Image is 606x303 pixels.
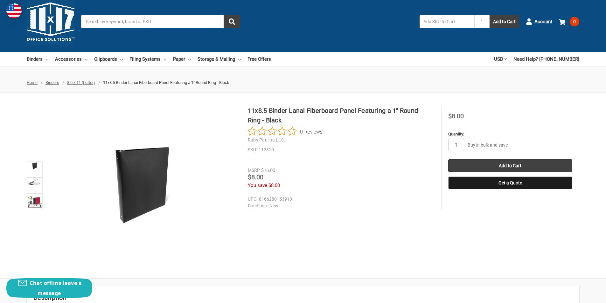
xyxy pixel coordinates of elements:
[45,80,59,85] a: Binders
[27,80,38,85] a: Home
[129,52,166,66] a: Filing Systems
[248,147,257,153] dt: SKU:
[55,52,87,66] a: Accessories
[248,203,428,209] dd: New
[81,15,240,28] input: Search by keyword, brand or SKU
[513,52,579,66] a: Need Help? [PHONE_NUMBER]
[103,80,229,85] span: 11x8.5 Binder Lanai Fiberboard Panel Featuring a 1" Round Ring - Black
[33,293,573,302] h2: Description
[494,52,507,66] a: USD
[247,52,271,66] a: Free Offers
[63,146,222,225] img: 11x8.5 Binder Lanai Fiberboard Panel Featuring a 1" Round Ring - Black
[173,52,191,66] a: Paper
[248,203,268,209] dt: Condition:
[28,194,42,208] img: Lanai Binder (112310)
[248,173,263,181] span: $8.00
[448,131,572,137] label: Quantity:
[28,162,42,169] img: 11x8.5 Binder Lanai Fiberboard Panel Featuring a 1" Round Ring - Black
[248,106,431,125] h1: 11x8.5 Binder Lanai Fiberboard Panel Featuring a 1" Round Ring - Black
[534,18,552,25] span: Account
[67,80,95,85] a: 8.5 x 11 (Letter)
[559,13,579,30] a: 0
[248,182,267,188] span: You save
[420,15,474,28] input: Add SKU to Cart
[94,52,123,66] a: Clipboards
[27,52,48,66] a: Binders
[448,159,572,172] input: Add to Cart
[248,196,428,203] dd: 8166280153918
[248,167,260,174] div: MSRP
[300,127,323,136] span: 0 Reviews
[6,278,92,298] button: Chat offline leave a message
[448,112,464,120] span: $8.00
[30,279,82,297] span: Chat offline leave a message
[490,15,519,28] button: Add to Cart
[570,17,579,26] span: 0
[248,127,323,136] button: Rated 0 out of 5 stars from 0 reviews. Jump to reviews.
[261,168,275,173] span: $16.00
[268,182,280,188] span: $8.00
[28,178,42,185] img: 11x8.5 Binder Lanai Fiberboard Panel Featuring a 1" Round Ring - Black
[248,137,285,142] a: Ruby Paulina LLC.
[6,3,22,18] img: duty and tax information for United States
[248,196,257,203] dt: UPC:
[198,52,241,66] a: Storage & Mailing
[448,176,572,189] button: Get a Quote
[526,13,552,30] a: Account
[248,147,431,153] dd: 112310
[468,142,508,148] a: Buy in bulk and save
